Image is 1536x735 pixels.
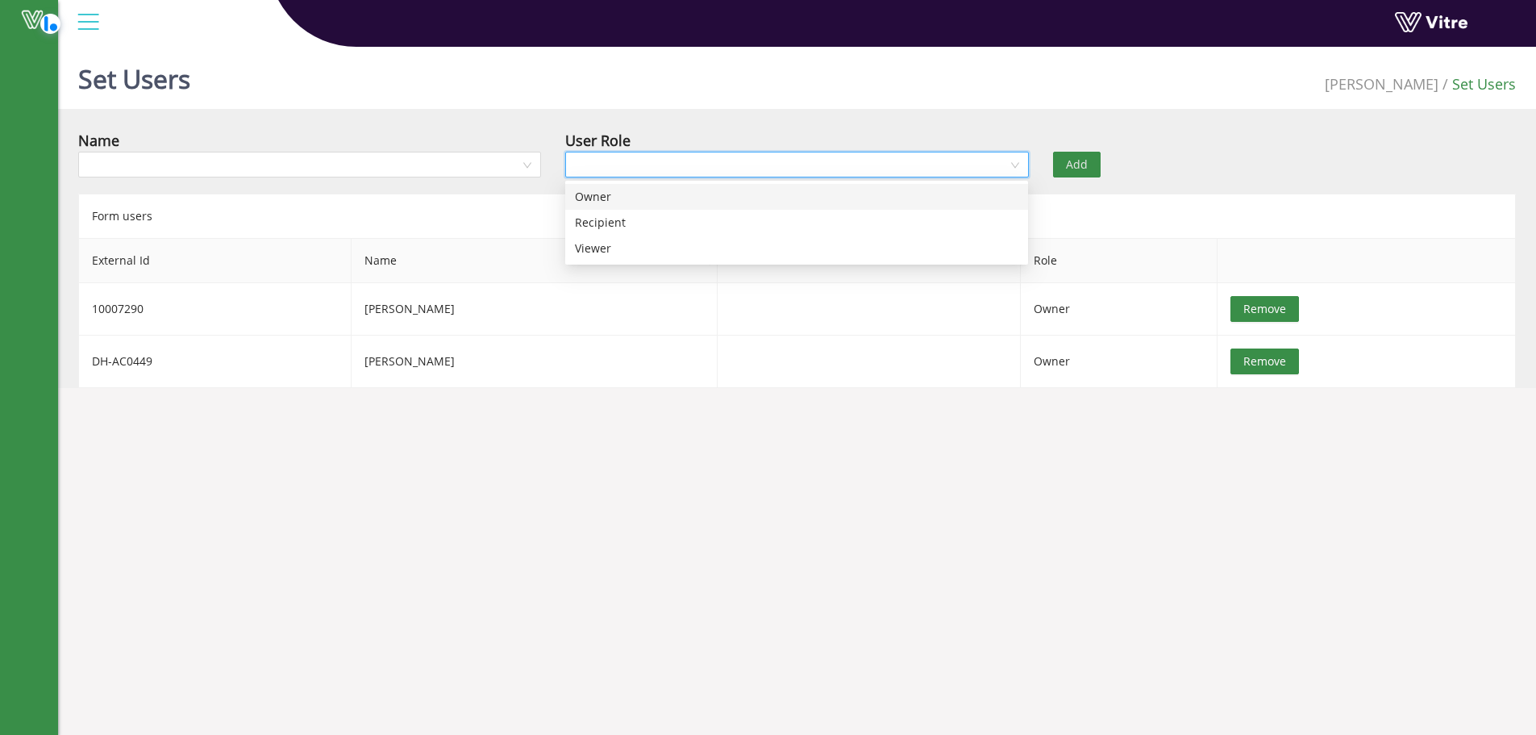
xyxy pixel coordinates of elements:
span: Owner [1034,353,1070,369]
span: Name [352,239,717,282]
th: Role [1021,239,1218,283]
button: Add [1053,152,1101,177]
td: [PERSON_NAME] [352,336,718,388]
div: Viewer [565,236,1028,261]
div: Viewer [575,240,1018,257]
span: Remove [1243,353,1286,370]
button: Remove [1230,296,1299,322]
div: Recipient [565,210,1028,236]
button: Remove [1230,349,1299,374]
span: DH-AC0449 [92,353,152,369]
div: Recipient [575,214,1018,232]
span: 379 [1325,74,1438,94]
h1: Set Users [78,40,190,109]
div: User Role [565,129,631,152]
div: Owner [575,188,1018,206]
th: External Id [79,239,352,283]
div: Form users [78,194,1516,238]
div: Name [78,129,119,152]
span: Owner [1034,301,1070,316]
span: Remove [1243,300,1286,318]
li: Set Users [1438,73,1516,95]
div: Owner [565,184,1028,210]
td: [PERSON_NAME] [352,283,718,336]
span: 10007290 [92,301,144,316]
